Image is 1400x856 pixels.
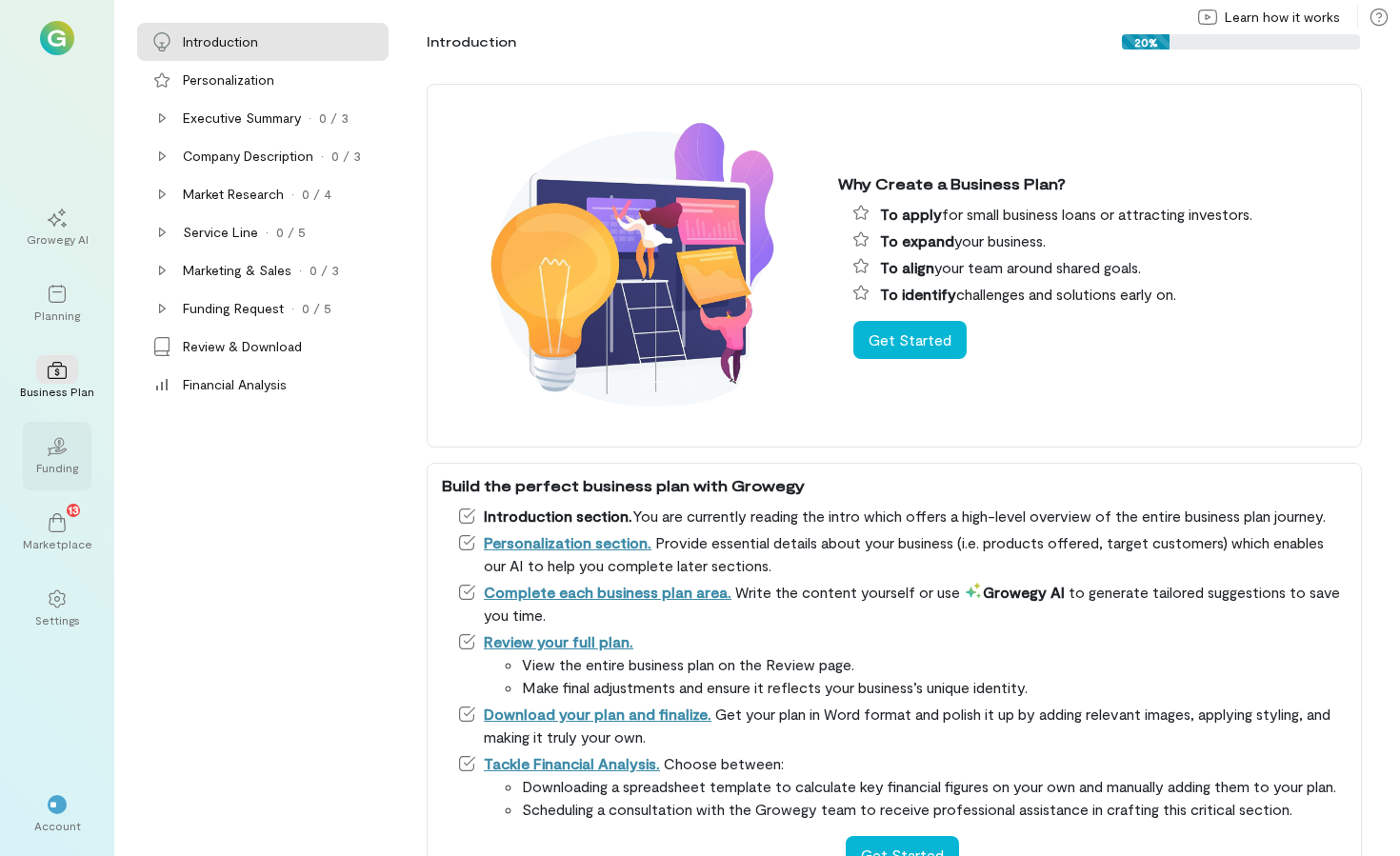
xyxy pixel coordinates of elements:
li: View the entire business plan on the Review page. [522,653,1347,676]
div: Growegy AI [27,231,89,247]
span: 13 [69,501,79,518]
div: Financial Analysis [183,375,287,394]
li: Downloading a spreadsheet template to calculate key financial figures on your own and manually ad... [522,775,1347,798]
span: To apply [880,205,942,223]
li: Provide essential details about your business (i.e. products offered, target customers) which ena... [457,531,1347,577]
li: your team around shared goals. [853,256,1347,279]
div: 0 / 3 [310,261,339,280]
div: Account [34,818,81,833]
div: Build the perfect business plan with Growegy [442,474,1347,497]
div: Planning [34,308,80,323]
a: Growegy AI [23,193,91,262]
div: Why Create a Business Plan? [838,172,1347,195]
div: Marketing & Sales [183,261,291,280]
div: Market Research [183,185,284,204]
div: · [309,109,311,128]
li: for small business loans or attracting investors. [853,203,1347,226]
div: 0 / 5 [276,223,306,242]
li: Write the content yourself or use to generate tailored suggestions to save you time. [457,581,1347,627]
div: Business Plan [20,384,94,399]
div: Service Line [183,223,258,242]
span: To identify [880,285,956,303]
div: 0 / 5 [302,299,331,318]
li: Make final adjustments and ensure it reflects your business’s unique identity. [522,676,1347,699]
a: Personalization section. [484,533,651,551]
div: · [299,261,302,280]
div: Company Description [183,147,313,166]
div: Marketplace [23,536,92,551]
div: · [266,223,269,242]
div: Personalization [183,70,274,90]
img: Why create a business plan [442,95,823,436]
span: Learn how it works [1225,8,1340,27]
div: Funding [36,460,78,475]
div: · [321,147,324,166]
a: Planning [23,269,91,338]
div: 0 / 3 [319,109,349,128]
a: Business Plan [23,346,91,414]
div: Funding Request [183,299,284,318]
a: Marketplace [23,498,91,567]
li: You are currently reading the intro which offers a high-level overview of the entire business pla... [457,505,1347,528]
span: To align [880,258,934,276]
li: challenges and solutions early on. [853,283,1347,306]
div: 0 / 4 [302,185,331,204]
span: To expand [880,231,954,249]
li: Choose between: [457,752,1347,821]
a: Review your full plan. [484,632,633,650]
a: Funding [23,422,91,490]
a: Complete each business plan area. [484,583,731,601]
span: Growegy AI [964,583,1065,601]
span: Introduction section. [484,507,632,525]
div: Settings [35,612,80,627]
button: Get Started [853,321,967,359]
a: Settings [23,574,91,643]
div: Introduction [427,32,516,51]
li: your business. [853,229,1347,252]
div: Introduction [183,32,258,51]
li: Scheduling a consultation with the Growegy team to receive professional assistance in crafting th... [522,798,1347,821]
div: Review & Download [183,337,302,356]
div: Executive Summary [183,109,301,128]
a: Tackle Financial Analysis. [484,754,660,772]
div: · [291,185,294,204]
li: Get your plan in Word format and polish it up by adding relevant images, applying styling, and ma... [457,703,1347,748]
div: · [291,299,294,318]
a: Download your plan and finalize. [484,705,711,723]
div: 0 / 3 [331,147,361,166]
